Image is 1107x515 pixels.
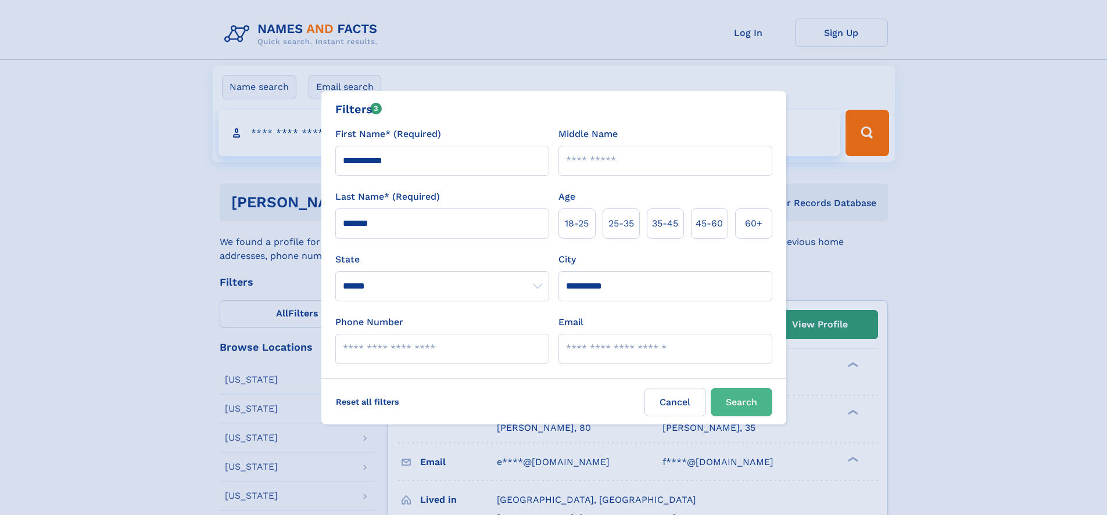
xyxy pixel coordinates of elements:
[558,127,618,141] label: Middle Name
[558,253,576,266] label: City
[328,388,407,416] label: Reset all filters
[335,127,441,141] label: First Name* (Required)
[558,315,583,329] label: Email
[652,217,678,231] span: 35‑45
[335,100,382,118] div: Filters
[335,315,403,329] label: Phone Number
[644,388,706,416] label: Cancel
[696,217,723,231] span: 45‑60
[558,190,575,204] label: Age
[608,217,634,231] span: 25‑35
[745,217,762,231] span: 60+
[565,217,589,231] span: 18‑25
[335,190,440,204] label: Last Name* (Required)
[335,253,549,266] label: State
[711,388,772,416] button: Search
